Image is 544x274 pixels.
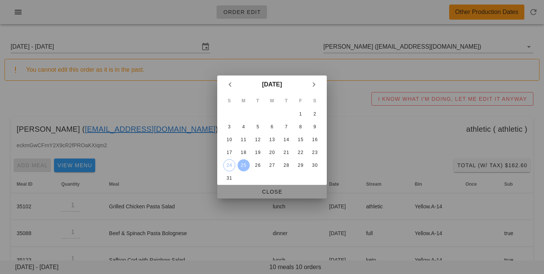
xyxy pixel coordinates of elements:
[223,175,235,181] div: 31
[251,94,264,107] th: T
[223,134,235,146] button: 10
[294,146,306,159] button: 22
[266,159,278,171] button: 27
[280,146,292,159] button: 21
[307,78,321,91] button: Next month
[294,94,308,107] th: F
[252,121,264,133] button: 5
[252,124,264,129] div: 5
[280,124,292,129] div: 7
[238,146,250,159] button: 18
[294,137,306,142] div: 15
[223,189,321,195] span: Close
[223,150,235,155] div: 17
[237,94,250,107] th: M
[294,163,306,168] div: 29
[266,146,278,159] button: 20
[223,121,235,133] button: 3
[309,163,321,168] div: 30
[308,94,321,107] th: S
[309,134,321,146] button: 16
[238,150,250,155] div: 18
[265,94,279,107] th: W
[259,77,285,92] button: [DATE]
[266,137,278,142] div: 13
[252,134,264,146] button: 12
[280,163,292,168] div: 28
[294,111,306,117] div: 1
[280,137,292,142] div: 14
[280,94,293,107] th: T
[238,121,250,133] button: 4
[223,124,235,129] div: 3
[266,121,278,133] button: 6
[309,146,321,159] button: 23
[238,159,250,171] button: 25
[252,137,264,142] div: 12
[223,78,237,91] button: Previous month
[294,121,306,133] button: 8
[238,163,250,168] div: 25
[238,124,250,129] div: 4
[280,134,292,146] button: 14
[280,121,292,133] button: 7
[309,159,321,171] button: 30
[309,124,321,129] div: 9
[238,134,250,146] button: 11
[252,159,264,171] button: 26
[223,159,235,171] button: 24
[294,124,306,129] div: 8
[223,146,235,159] button: 17
[223,137,235,142] div: 10
[309,108,321,120] button: 2
[266,124,278,129] div: 6
[223,172,235,184] button: 31
[223,94,236,107] th: S
[238,137,250,142] div: 11
[266,163,278,168] div: 27
[294,108,306,120] button: 1
[309,111,321,117] div: 2
[266,134,278,146] button: 13
[309,121,321,133] button: 9
[280,150,292,155] div: 21
[309,137,321,142] div: 16
[266,150,278,155] div: 20
[309,150,321,155] div: 23
[217,185,327,199] button: Close
[294,134,306,146] button: 15
[252,163,264,168] div: 26
[280,159,292,171] button: 28
[294,159,306,171] button: 29
[294,150,306,155] div: 22
[252,146,264,159] button: 19
[252,150,264,155] div: 19
[224,163,235,168] div: 24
